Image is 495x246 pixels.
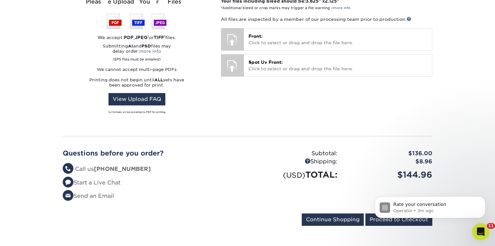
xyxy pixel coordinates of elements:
div: Please review to make sure all of the details are correct, and let us know if anything needs to b... [10,37,101,57]
a: Start a Live Chat [63,179,121,186]
div: Thank you so much! [73,69,120,76]
strong: [PHONE_NUMBER] [94,166,151,172]
strong: PDF [124,35,133,40]
button: Upload attachment [10,196,15,201]
div: Please let us know if we can help you further or if you have any other questions. [10,110,101,129]
p: Submitting and files may delay order: [63,44,211,62]
strong: AI [128,44,133,48]
div: $136.00 [342,149,437,158]
p: Printing does not begin until sets have been approved for print. [63,77,211,88]
sup: 1 [108,110,108,112]
h2: Questions before you order? [63,149,243,157]
div: Andrea says… [5,65,125,85]
small: (USD) [283,171,305,179]
p: The team can also help [32,8,81,15]
div: You are welcome! Can I assist with anything else at this time? [5,85,107,105]
div: Subtotal: [247,149,342,158]
div: Thank you so much! [68,65,125,80]
li: Call us [63,165,243,173]
div: Help [PERSON_NAME] understand how they’re doing: [10,152,101,165]
div: Close [114,3,126,14]
button: go back [4,3,17,15]
div: Operator says… [5,169,125,215]
a: more info [333,6,350,10]
small: (EPS files must be emailed) [113,54,161,62]
div: Have a great day! [10,132,101,139]
sup: 1 [164,34,165,38]
input: Continue Shopping [302,213,364,226]
button: Emoji picker [20,196,26,201]
a: Send an Email [63,193,114,199]
span: Spot Uv Front: [248,60,283,65]
strong: ALL [154,77,163,82]
div: You are welcome! Can I assist with anything else at this time? [10,89,101,102]
strong: JPEG [135,35,147,40]
small: *Additional bleed or crop marks may trigger a file warning – [221,6,350,10]
div: Avery says… [5,85,125,106]
iframe: Intercom notifications message [365,183,495,228]
div: $144.96 [342,169,437,181]
p: We cannot accept multi-page PDFs [63,67,211,72]
a: View Upload FAQ [108,93,165,105]
div: We accept: , or files. [63,34,211,41]
span: Front: [248,34,262,39]
div: Help [PERSON_NAME] understand how they’re doing: [5,148,107,169]
h1: Operator [32,3,55,8]
div: Operator says… [5,148,125,169]
img: Profile image for Operator [19,4,29,14]
p: Click to select or drag and drop the file here. [248,33,427,46]
p: All files are inspected by a member of our processing team prior to production. [221,16,432,22]
div: All formats will be converted to PDF for printing. [63,111,211,114]
div: $8.96 [342,157,437,166]
div: Avery says… [5,106,125,148]
button: Send a message… [111,194,122,204]
sup: 1 [147,34,149,38]
strong: TIFF [154,35,164,40]
p: Click to select or drag and drop the file here. [248,59,427,72]
div: Please let us know if we can help you further or if you have any other questions.Have a great day! [5,106,107,143]
div: TOTAL: [247,169,342,181]
strong: PSD [142,44,151,48]
button: Gif picker [31,196,36,201]
button: Start recording [41,196,46,201]
a: more info [139,49,161,54]
div: Rate your conversation [12,176,89,184]
div: Shipping: [247,157,342,166]
img: We accept: PSD, TIFF, or JPEG (JPG) [107,14,167,29]
textarea: Message… [6,183,124,194]
div: Thank you for your patience while I review. I have added a new order of cards to your cart with t... [10,2,101,34]
iframe: Intercom live chat [472,223,489,240]
button: Home [102,3,114,15]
